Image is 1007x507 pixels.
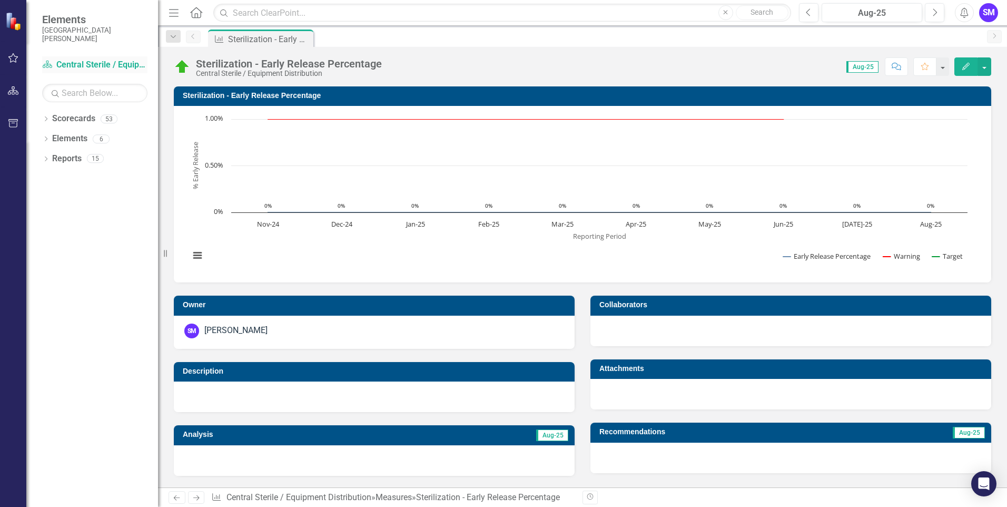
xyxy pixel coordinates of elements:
[979,3,998,22] button: SM
[174,58,191,75] img: On Target
[266,117,933,121] g: Warning, line 2 of 3 with 10 data points.
[822,3,922,22] button: Aug-25
[953,427,985,438] span: Aug-25
[183,367,569,375] h3: Description
[42,26,147,43] small: [GEOGRAPHIC_DATA][PERSON_NAME]
[551,219,574,229] text: Mar-25
[626,219,646,229] text: Apr-25
[101,114,117,123] div: 53
[93,134,110,143] div: 6
[211,492,575,504] div: » »
[214,207,223,216] text: 0%
[599,428,856,436] h3: Recommendations
[779,202,787,209] text: 0%
[52,153,82,165] a: Reports
[52,113,95,125] a: Scorecards
[5,12,24,31] img: ClearPoint Strategy
[478,219,499,229] text: Feb-25
[706,202,713,209] text: 0%
[927,202,934,209] text: 0%
[783,251,872,261] button: Show Early Release Percentage
[842,219,872,229] text: [DATE]-25
[226,492,371,502] a: Central Sterile / Equipment Distribution
[633,202,640,209] text: 0%
[191,142,200,190] text: % Early Release
[920,219,942,229] text: Aug-25
[42,59,147,71] a: Central Sterile / Equipment Distribution
[698,219,721,229] text: May-25
[971,471,996,496] div: Open Intercom Messenger
[184,114,981,272] div: Chart. Highcharts interactive chart.
[42,84,147,102] input: Search Below...
[376,492,412,502] a: Measures
[183,92,986,100] h3: Sterilization - Early Release Percentage
[405,219,425,229] text: Jan-25
[736,5,788,20] button: Search
[196,58,382,70] div: Sterilization - Early Release Percentage
[204,325,268,337] div: [PERSON_NAME]
[599,365,986,373] h3: Attachments
[87,154,104,163] div: 15
[266,210,933,214] g: Early Release Percentage, line 1 of 3 with 10 data points.
[184,114,973,272] svg: Interactive chart
[331,219,353,229] text: Dec-24
[184,324,199,338] div: SM
[751,8,773,16] span: Search
[338,202,345,209] text: 0%
[183,301,569,309] h3: Owner
[599,301,986,309] h3: Collaborators
[536,430,568,441] span: Aug-25
[932,251,963,261] button: Show Target
[846,61,878,73] span: Aug-25
[883,251,921,261] button: Show Warning
[196,70,382,77] div: Central Sterile / Equipment Distribution
[183,431,368,438] h3: Analysis
[205,160,223,170] text: 0.50%
[264,202,272,209] text: 0%
[825,7,919,19] div: Aug-25
[411,202,419,209] text: 0%
[266,210,933,214] g: Target, line 3 of 3 with 10 data points.
[573,231,626,241] text: Reporting Period
[773,219,793,229] text: Jun-25
[416,492,560,502] div: Sterilization - Early Release Percentage
[257,219,280,229] text: Nov-24
[205,113,223,123] text: 1.00%
[228,33,311,46] div: Sterilization - Early Release Percentage
[42,13,147,26] span: Elements
[559,202,566,209] text: 0%
[213,4,791,22] input: Search ClearPoint...
[485,202,492,209] text: 0%
[853,202,861,209] text: 0%
[52,133,87,145] a: Elements
[190,248,205,263] button: View chart menu, Chart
